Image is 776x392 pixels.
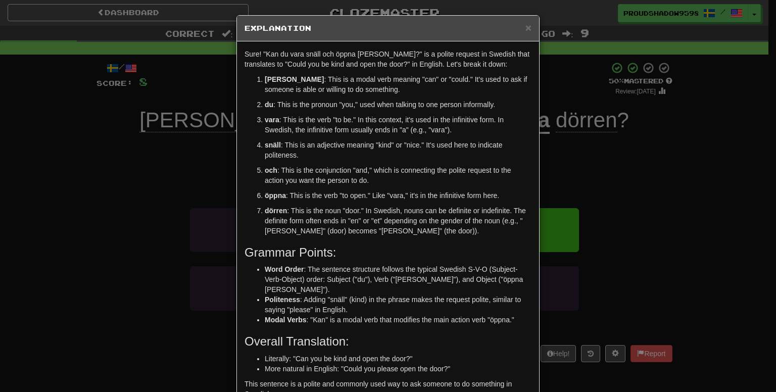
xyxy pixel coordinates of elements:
[265,315,531,325] li: : "Kan" is a modal verb that modifies the main action verb "öppna."
[265,207,287,215] strong: dörren
[265,140,531,160] p: : This is an adjective meaning "kind" or "nice." It's used here to indicate politeness.
[245,23,531,33] h5: Explanation
[265,264,531,295] li: : The sentence structure follows the typical Swedish S-V-O (Subject-Verb-Object) order: Subject (...
[265,295,531,315] li: : Adding "snäll" (kind) in the phrase makes the request polite, similar to saying "please" in Eng...
[265,74,531,94] p: : This is a modal verb meaning "can" or "could." It's used to ask if someone is able or willing t...
[265,100,531,110] p: : This is the pronoun "you," used when talking to one person informally.
[525,22,531,33] span: ×
[525,22,531,33] button: Close
[265,364,531,374] li: More natural in English: "Could you please open the door?"
[245,246,531,259] h3: Grammar Points:
[265,166,277,174] strong: och
[265,165,531,185] p: : This is the conjunction "and," which is connecting the polite request to the action you want th...
[245,49,531,69] p: Sure! "Kan du vara snäll och öppna [PERSON_NAME]?" is a polite request in Swedish that translates...
[265,141,281,149] strong: snäll
[265,296,300,304] strong: Politeness
[245,335,531,348] h3: Overall Translation:
[265,265,304,273] strong: Word Order
[265,115,531,135] p: : This is the verb "to be." In this context, it's used in the infinitive form. In Swedish, the in...
[265,316,306,324] strong: Modal Verbs
[265,101,273,109] strong: du
[265,190,531,201] p: : This is the verb "to open." Like "vara," it's in the infinitive form here.
[265,116,279,124] strong: vara
[265,75,324,83] strong: [PERSON_NAME]
[265,206,531,236] p: : This is the noun "door." In Swedish, nouns can be definite or indefinite. The definite form oft...
[265,354,531,364] li: Literally: "Can you be kind and open the door?"
[265,191,286,200] strong: öppna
